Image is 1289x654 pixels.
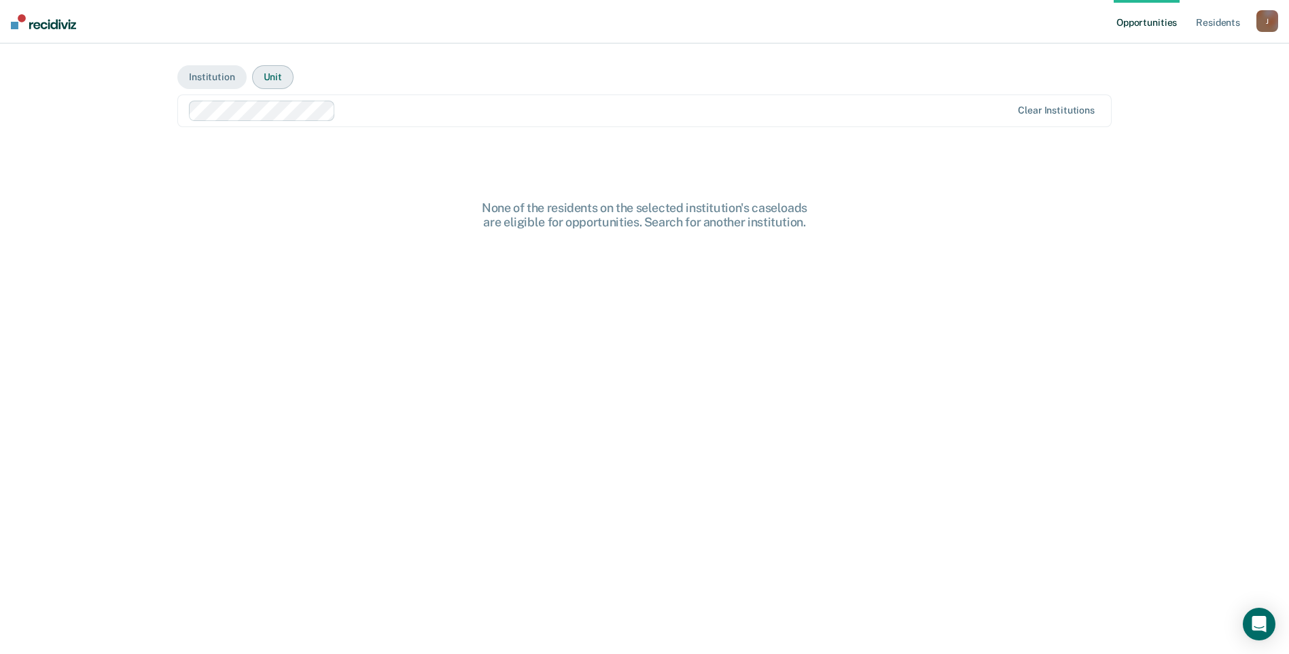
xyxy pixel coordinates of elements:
div: None of the residents on the selected institution's caseloads are eligible for opportunities. Sea... [427,201,862,230]
button: J [1256,10,1278,32]
button: Institution [177,65,246,89]
button: Unit [252,65,294,89]
div: Clear institutions [1018,105,1095,116]
img: Recidiviz [11,14,76,29]
div: Open Intercom Messenger [1243,608,1275,640]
